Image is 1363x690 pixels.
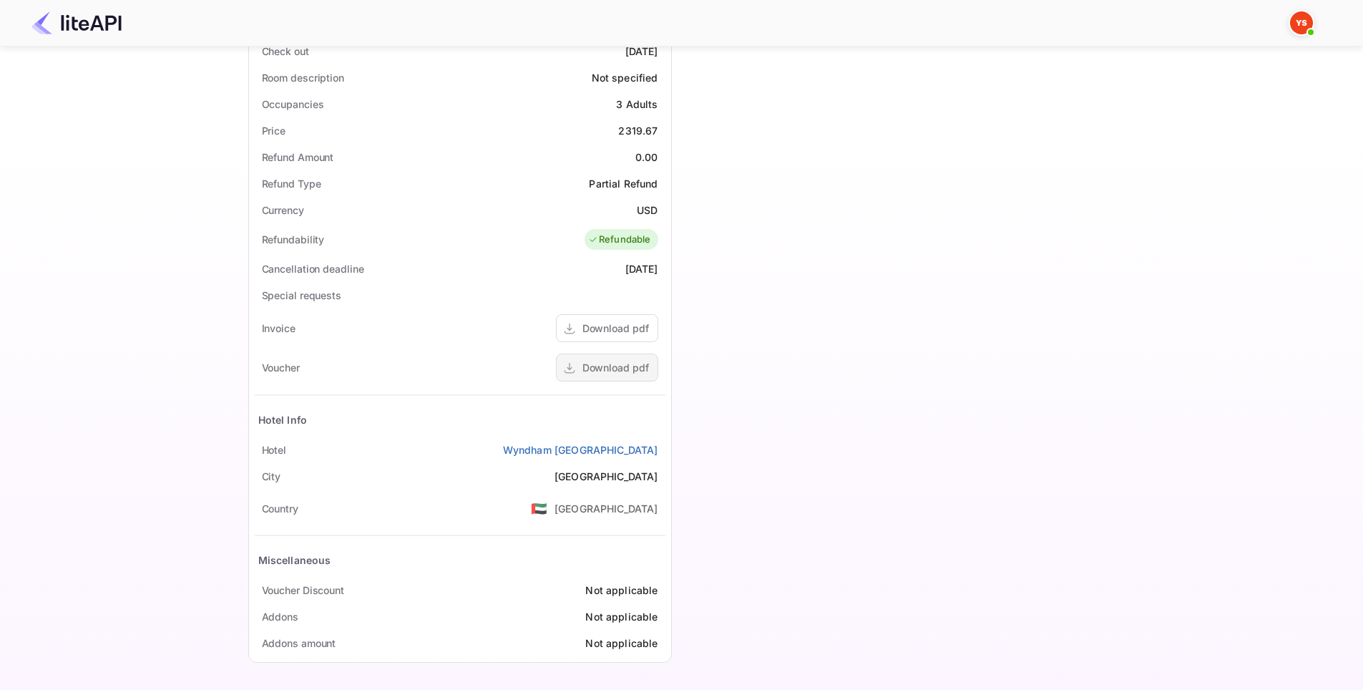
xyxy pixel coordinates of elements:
[588,233,651,247] div: Refundable
[262,70,344,85] div: Room description
[637,203,658,218] div: USD
[618,123,658,138] div: 2319.67
[262,123,286,138] div: Price
[31,11,122,34] img: LiteAPI Logo
[616,97,658,112] div: 3 Adults
[262,501,298,516] div: Country
[258,553,331,568] div: Miscellaneous
[262,442,287,457] div: Hotel
[503,442,658,457] a: Wyndham [GEOGRAPHIC_DATA]
[625,44,658,59] div: [DATE]
[262,261,364,276] div: Cancellation deadline
[585,583,658,598] div: Not applicable
[262,288,341,303] div: Special requests
[582,321,649,336] div: Download pdf
[592,70,658,85] div: Not specified
[555,469,658,484] div: [GEOGRAPHIC_DATA]
[262,583,344,598] div: Voucher Discount
[625,261,658,276] div: [DATE]
[585,609,658,624] div: Not applicable
[262,609,298,624] div: Addons
[262,321,295,336] div: Invoice
[262,636,336,651] div: Addons amount
[635,150,658,165] div: 0.00
[262,232,325,247] div: Refundability
[262,469,281,484] div: City
[262,44,309,59] div: Check out
[555,501,658,516] div: [GEOGRAPHIC_DATA]
[262,360,300,375] div: Voucher
[262,97,324,112] div: Occupancies
[262,203,304,218] div: Currency
[262,150,334,165] div: Refund Amount
[582,360,649,375] div: Download pdf
[258,412,308,427] div: Hotel Info
[585,636,658,651] div: Not applicable
[262,176,321,191] div: Refund Type
[589,176,658,191] div: Partial Refund
[1290,11,1313,34] img: Yandex Support
[531,495,547,521] span: United States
